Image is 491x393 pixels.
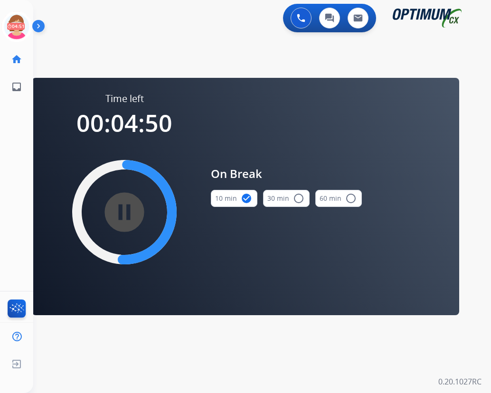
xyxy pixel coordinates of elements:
button: 30 min [263,190,310,207]
mat-icon: pause_circle_filled [119,206,130,218]
p: 0.20.1027RC [438,376,482,387]
mat-icon: inbox [11,81,22,93]
mat-icon: home [11,54,22,65]
span: On Break [211,165,362,182]
span: Time left [105,92,144,105]
mat-icon: radio_button_unchecked [293,193,304,204]
mat-icon: radio_button_unchecked [345,193,357,204]
button: 10 min [211,190,257,207]
mat-icon: check_circle [241,193,252,204]
span: 00:04:50 [76,107,172,139]
button: 60 min [315,190,362,207]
